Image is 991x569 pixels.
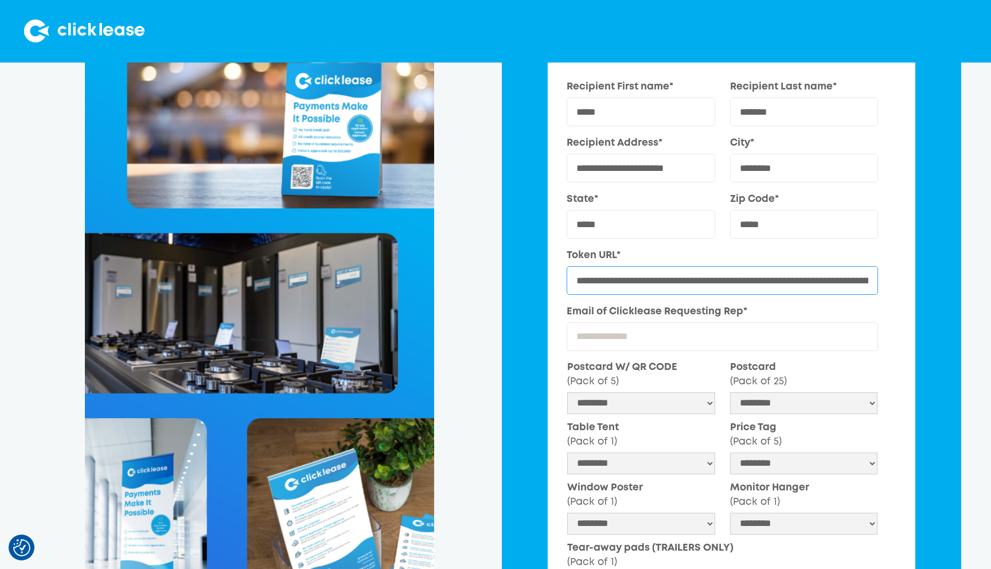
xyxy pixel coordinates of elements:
label: Token URL* [567,249,878,263]
label: Table Tent [567,421,715,450]
label: Postcard [730,361,877,389]
span: (Pack of 5) [730,438,782,446]
label: Zip Code* [730,193,878,207]
img: Clicklease logo [24,20,145,42]
img: Revisit consent button [13,539,30,556]
label: Price Tag [730,421,877,450]
button: Consent Preferences [13,539,30,556]
span: (Pack of 1) [730,498,780,506]
label: Recipient Address* [567,137,715,151]
label: Recipient Last name* [730,80,878,95]
label: Postcard W/ QR CODE [567,361,715,389]
label: Window Poster [567,481,715,510]
span: (Pack of 1) [567,558,617,567]
span: (Pack of 5) [567,377,619,386]
label: Email of Clicklease Requesting Rep* [567,305,878,319]
span: (Pack of 1) [567,438,617,446]
label: City* [730,137,878,151]
label: Monitor Hanger [730,481,877,510]
label: Recipient First name* [567,80,715,95]
span: (Pack of 1) [567,498,617,506]
label: State* [567,193,715,207]
span: (Pack of 25) [730,377,787,386]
